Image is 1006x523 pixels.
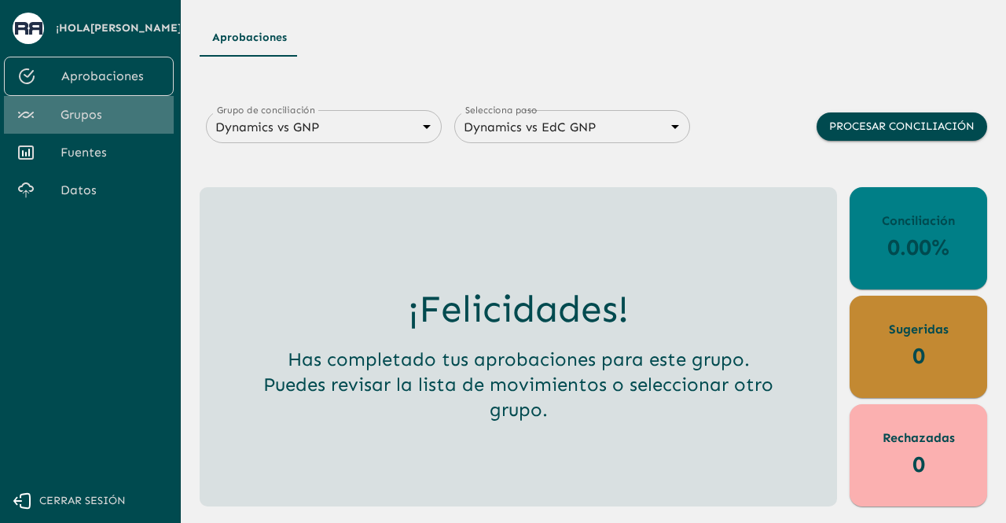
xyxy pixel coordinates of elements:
p: 0 [912,339,925,373]
a: Fuentes [4,134,174,171]
span: Grupos [61,105,161,124]
div: Dynamics vs GNP [206,116,442,138]
p: 0.00% [887,230,949,264]
h3: ¡Felicidades! [408,287,629,331]
img: avatar [15,22,42,34]
h5: Has completado tus aprobaciones para este grupo. Puedes revisar la lista de movimientos o selecci... [259,347,777,422]
label: Grupo de conciliación [217,103,315,116]
label: Selecciona paso [465,103,538,116]
p: 0 [912,447,925,481]
p: Rechazadas [883,429,955,447]
button: Aprobaciones [200,19,299,57]
span: ¡Hola [PERSON_NAME] ! [56,19,185,39]
div: Dynamics vs EdC GNP [454,116,690,138]
a: Grupos [4,96,174,134]
p: Sugeridas [889,320,949,339]
span: Aprobaciones [61,67,160,86]
a: Aprobaciones [4,57,174,96]
button: Procesar conciliación [817,112,987,142]
span: Cerrar sesión [39,492,126,511]
span: Fuentes [61,143,161,162]
p: Conciliación [882,212,955,230]
div: Tipos de Movimientos [200,19,987,57]
a: Datos [4,171,174,209]
span: Datos [61,181,161,200]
